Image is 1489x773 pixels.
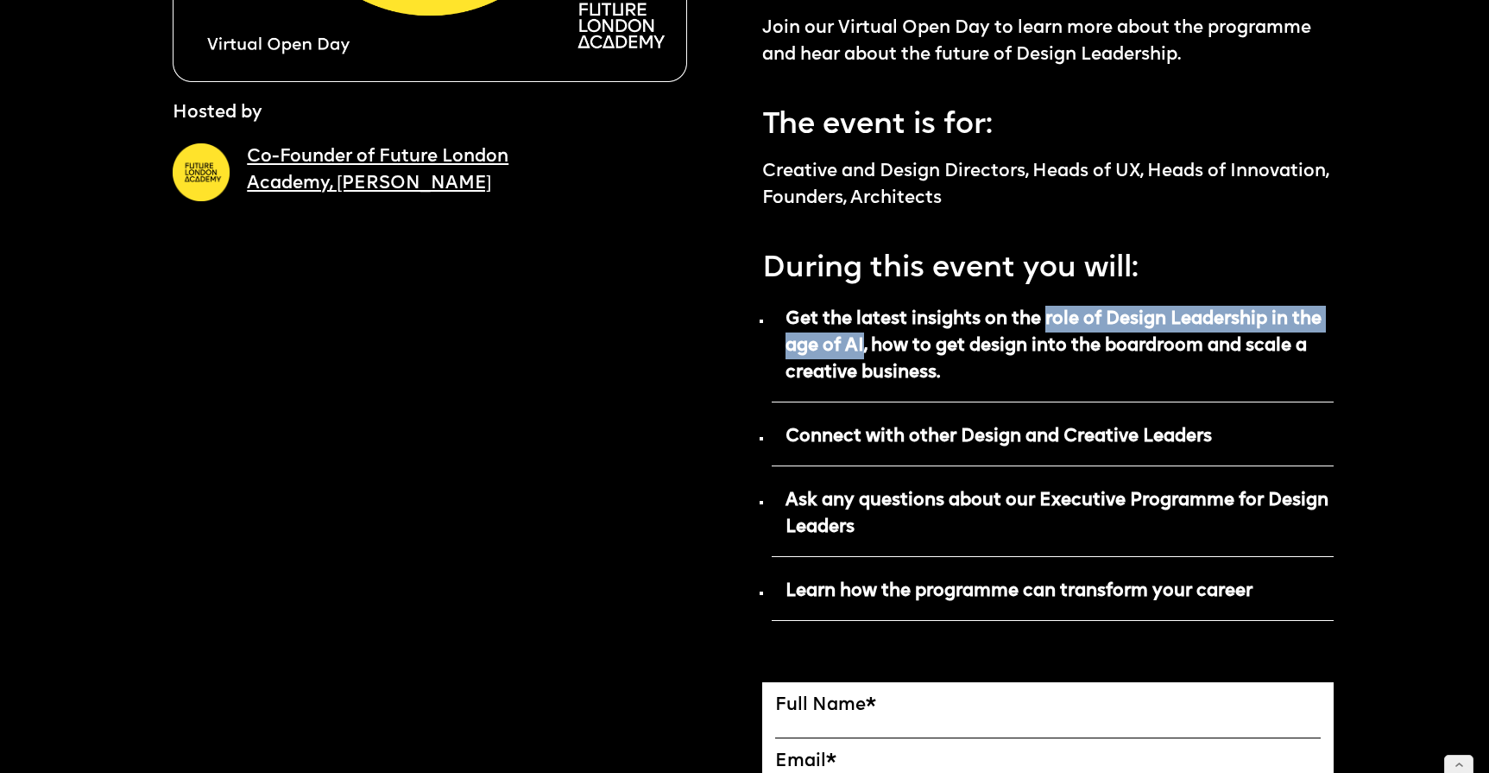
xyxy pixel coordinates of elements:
[762,94,1334,149] p: The event is for:
[786,491,1328,536] strong: Ask any questions about our Executive Programme for Design Leaders
[173,99,262,126] p: Hosted by
[762,238,1334,292] p: During this event you will:
[247,148,508,193] a: Co-Founder of Future London Academy, [PERSON_NAME]
[173,143,230,200] img: A yellow circle with Future London Academy logo
[786,428,1212,446] strong: Connect with other Design and Creative Leaders
[775,695,1322,717] label: Full Name
[762,158,1334,212] p: Creative and Design Directors, Heads of UX, Heads of Innovation, Founders, Architects
[786,310,1322,382] strong: Get the latest insights on the role of Design Leadership in the age of AI, how to get design into...
[786,582,1252,600] strong: Learn how the programme can transform your career
[775,751,1322,773] label: Email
